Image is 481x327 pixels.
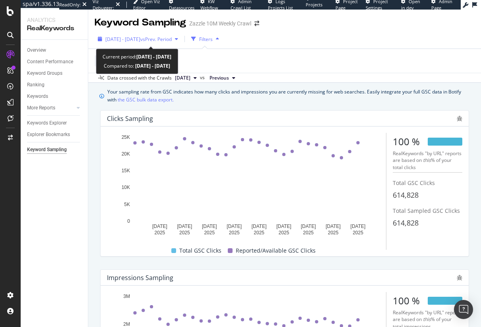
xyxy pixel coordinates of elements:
[254,230,264,236] text: 2025
[393,294,420,308] div: 100 %
[27,104,74,112] a: More Reports
[27,146,67,154] div: Keyword Sampling
[229,230,240,236] text: 2025
[27,69,62,78] div: Keyword Groups
[423,316,431,323] i: this
[200,74,206,81] span: vs
[254,21,259,26] div: arrow-right-arrow-left
[206,73,239,83] button: Previous
[27,119,67,127] div: Keywords Explorer
[134,62,170,69] b: [DATE] - [DATE]
[252,224,267,229] text: [DATE]
[172,73,200,83] button: [DATE]
[204,230,215,236] text: 2025
[103,52,171,61] div: Current period:
[393,207,460,214] span: Total Sampled GSC Clicks
[27,46,82,54] a: Overview
[179,230,190,236] text: 2025
[27,146,82,154] a: Keyword Sampling
[122,151,130,157] text: 20K
[27,81,82,89] a: Ranking
[59,2,81,8] div: ReadOnly:
[95,33,181,45] button: [DATE] - [DATE]vsPrev. Period
[301,224,316,229] text: [DATE]
[393,179,435,187] span: Total GSC Clicks
[423,157,431,163] i: this
[127,218,130,224] text: 0
[107,133,386,238] svg: A chart.
[123,321,130,327] text: 2M
[27,119,82,127] a: Keywords Explorer
[27,92,82,101] a: Keywords
[124,202,130,207] text: 5K
[27,69,82,78] a: Keyword Groups
[328,230,339,236] text: 2025
[27,92,48,101] div: Keywords
[27,104,55,112] div: More Reports
[393,150,462,170] div: RealKeywords "by URL" reports are based on % of your total clicks
[227,224,242,229] text: [DATE]
[202,224,217,229] text: [DATE]
[393,218,419,228] span: 614,828
[457,116,462,121] div: bug
[279,230,289,236] text: 2025
[95,16,186,29] div: Keyword Sampling
[393,190,419,200] span: 614,828
[457,275,462,280] div: bug
[27,130,70,139] div: Explorer Bookmarks
[303,230,314,236] text: 2025
[122,134,130,140] text: 25K
[107,274,173,282] div: Impressions Sampling
[306,2,322,14] span: Projects List
[351,224,366,229] text: [DATE]
[105,36,140,43] span: [DATE] - [DATE]
[276,224,291,229] text: [DATE]
[27,58,82,66] a: Content Performance
[175,74,190,82] span: 2025 Mar. 7th
[27,58,73,66] div: Content Performance
[107,115,153,123] div: Clicks Sampling
[140,36,172,43] span: vs Prev. Period
[326,224,341,229] text: [DATE]
[179,246,221,255] span: Total GSC Clicks
[236,246,316,255] span: Reported/Available GSC Clicks
[122,168,130,173] text: 15K
[27,81,45,89] div: Ranking
[27,130,82,139] a: Explorer Bookmarks
[27,46,46,54] div: Overview
[152,224,167,229] text: [DATE]
[122,185,130,191] text: 10K
[209,74,229,82] span: Previous
[99,88,470,104] div: info banner
[118,95,174,104] a: the GSC bulk data export.
[188,33,222,45] button: Filters
[107,74,172,82] div: Data crossed with the Crawls
[155,230,165,236] text: 2025
[104,61,170,70] div: Compared to:
[27,24,81,33] div: RealKeywords
[123,294,130,299] text: 3M
[27,16,81,24] div: Analytics
[199,36,213,43] div: Filters
[393,135,420,148] div: 100 %
[169,5,194,11] span: Datasources
[189,19,251,27] div: Zazzle 10M Weekly Crawl
[454,300,473,319] div: Open Intercom Messenger
[177,224,192,229] text: [DATE]
[136,53,171,60] b: [DATE] - [DATE]
[353,230,363,236] text: 2025
[107,88,467,104] div: Your sampling rate from GSC indicates how many clicks and impressions you are currently missing f...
